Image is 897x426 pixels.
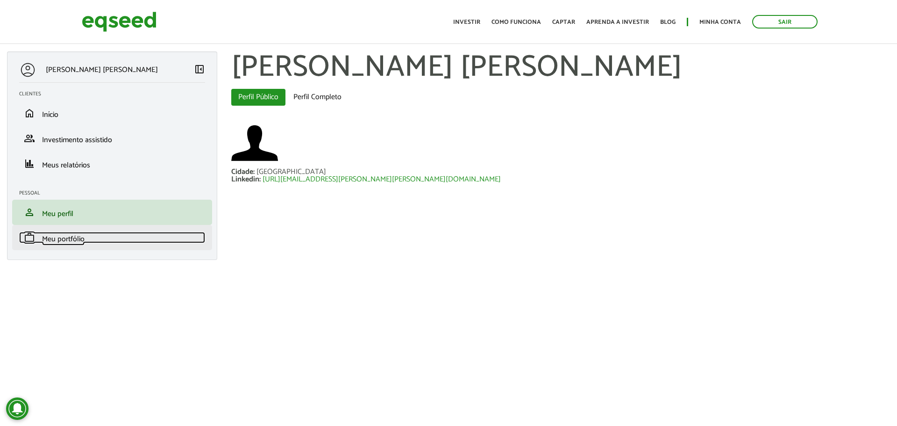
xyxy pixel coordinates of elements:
[231,176,263,183] div: Linkedin
[253,166,255,178] span: :
[231,89,285,106] a: Perfil Público
[42,159,90,172] span: Meus relatórios
[19,190,212,196] h2: Pessoal
[24,133,35,144] span: group
[194,64,205,77] a: Colapsar menu
[42,208,73,220] span: Meu perfil
[24,232,35,243] span: work
[42,233,85,245] span: Meu portfólio
[19,207,205,218] a: personMeu perfil
[586,19,649,25] a: Aprenda a investir
[231,168,256,176] div: Cidade
[24,158,35,169] span: finance
[12,225,212,250] li: Meu portfólio
[19,108,205,119] a: homeInício
[12,200,212,225] li: Meu perfil
[699,19,741,25] a: Minha conta
[19,133,205,144] a: groupInvestimento assistido
[231,120,278,166] img: Foto de Bernardo Gomes Cheloni
[12,101,212,126] li: Início
[259,173,261,186] span: :
[231,120,278,166] a: Ver perfil do usuário.
[24,108,35,119] span: home
[453,19,480,25] a: Investir
[19,91,212,97] h2: Clientes
[286,89,349,106] a: Perfil Completo
[19,158,205,169] a: financeMeus relatórios
[263,176,501,183] a: [URL][EMAIL_ADDRESS][PERSON_NAME][PERSON_NAME][DOMAIN_NAME]
[552,19,575,25] a: Captar
[194,64,205,75] span: left_panel_close
[12,151,212,176] li: Meus relatórios
[12,126,212,151] li: Investimento assistido
[752,15,818,29] a: Sair
[42,134,112,146] span: Investimento assistido
[491,19,541,25] a: Como funciona
[19,232,205,243] a: workMeu portfólio
[82,9,157,34] img: EqSeed
[231,51,890,84] h1: [PERSON_NAME] [PERSON_NAME]
[24,207,35,218] span: person
[256,168,326,176] div: [GEOGRAPHIC_DATA]
[42,108,58,121] span: Início
[660,19,676,25] a: Blog
[46,65,158,74] p: [PERSON_NAME] [PERSON_NAME]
